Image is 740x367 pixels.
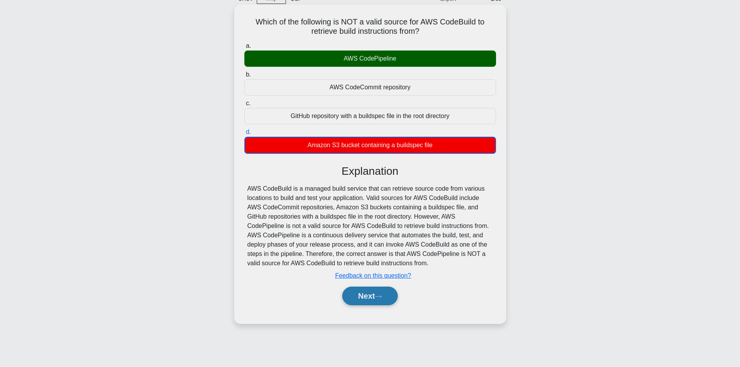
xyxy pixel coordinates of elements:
h5: Which of the following is NOT a valid source for AWS CodeBuild to retrieve build instructions from? [244,17,497,37]
span: a. [246,42,251,49]
div: GitHub repository with a buildspec file in the root directory [244,108,496,124]
span: c. [246,100,251,106]
div: AWS CodeCommit repository [244,79,496,96]
span: d. [246,129,251,135]
span: b. [246,71,251,78]
div: Amazon S3 bucket containing a buildspec file [244,137,496,154]
button: Next [342,287,398,305]
a: Feedback on this question? [335,272,411,279]
div: AWS CodePipeline [244,50,496,67]
div: AWS CodeBuild is a managed build service that can retrieve source code from various locations to ... [247,184,493,268]
h3: Explanation [249,165,491,178]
